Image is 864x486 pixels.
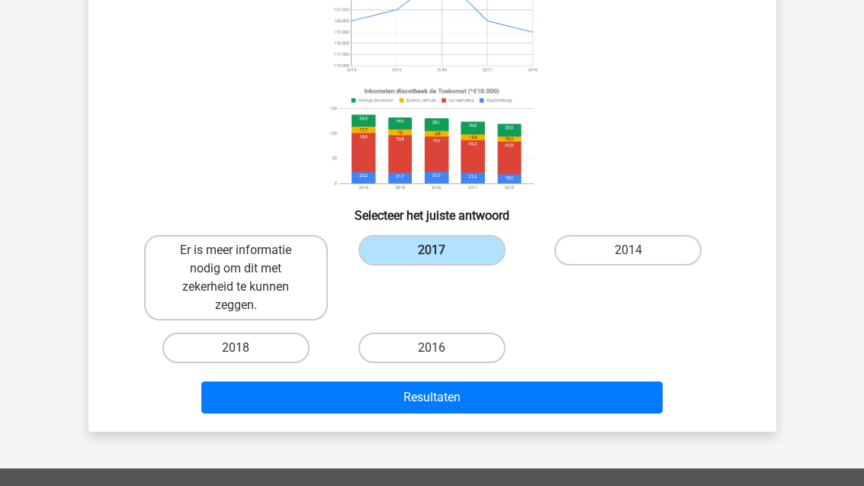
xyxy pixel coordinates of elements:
label: 2017 [358,235,506,266]
h6: Selecteer het juiste antwoord [113,196,752,223]
label: 2016 [358,333,506,363]
label: 2018 [162,333,310,363]
button: Resultaten [201,381,663,414]
label: Er is meer informatie nodig om dit met zekerheid te kunnen zeggen. [144,235,328,320]
label: 2014 [554,235,702,266]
